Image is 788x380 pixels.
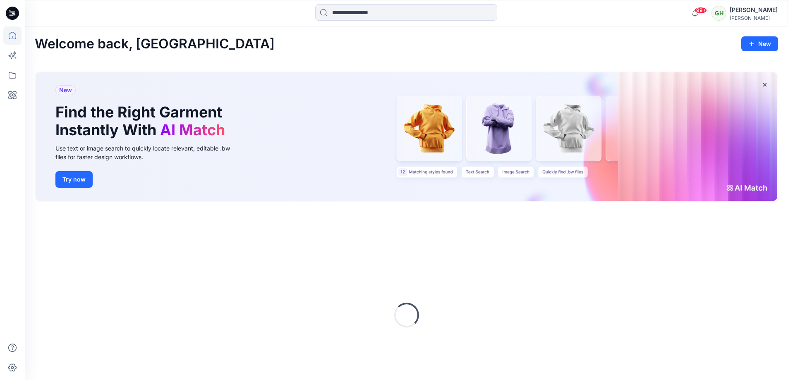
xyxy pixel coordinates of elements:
[55,144,242,161] div: Use text or image search to quickly locate relevant, editable .bw files for faster design workflows.
[730,15,778,21] div: [PERSON_NAME]
[711,6,726,21] div: GH
[160,121,225,139] span: AI Match
[59,85,72,95] span: New
[695,7,707,14] span: 99+
[741,36,778,51] button: New
[730,5,778,15] div: [PERSON_NAME]
[55,103,229,139] h1: Find the Right Garment Instantly With
[55,171,93,188] button: Try now
[35,36,275,52] h2: Welcome back, [GEOGRAPHIC_DATA]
